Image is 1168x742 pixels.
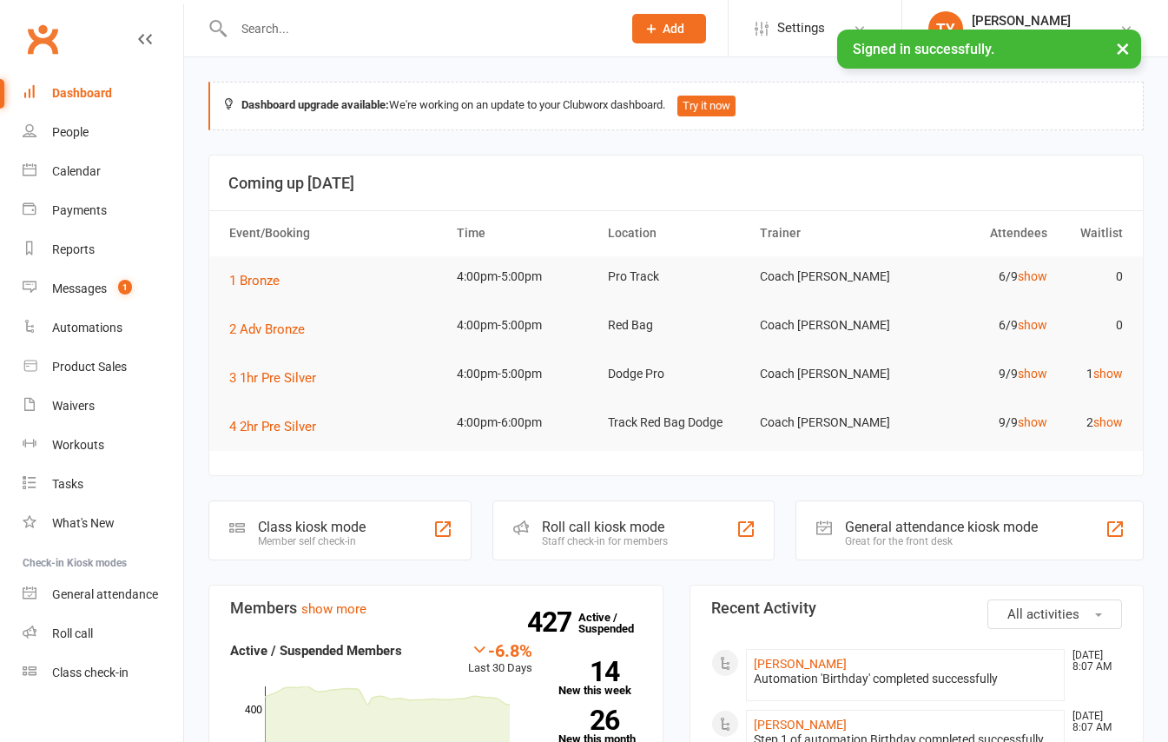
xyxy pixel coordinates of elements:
th: Attendees [903,211,1055,255]
div: Great for the front desk [845,535,1038,547]
a: General attendance kiosk mode [23,575,183,614]
th: Time [449,211,601,255]
span: 3 1hr Pre Silver [229,370,316,386]
div: We're working on an update to your Clubworx dashboard. [208,82,1144,130]
div: Automation 'Birthday' completed successfully [754,672,1058,686]
td: 0 [1055,256,1131,297]
a: What's New [23,504,183,543]
th: Event/Booking [221,211,449,255]
th: Trainer [752,211,904,255]
strong: 427 [527,609,578,635]
a: show [1018,318,1047,332]
td: Coach [PERSON_NAME] [752,256,904,297]
a: 14New this week [558,661,642,696]
th: Waitlist [1055,211,1131,255]
a: Class kiosk mode [23,653,183,692]
td: 0 [1055,305,1131,346]
div: Workouts [52,438,104,452]
td: 9/9 [903,402,1055,443]
a: Clubworx [21,17,64,61]
div: [PERSON_NAME] [972,13,1119,29]
td: Track Red Bag Dodge [600,402,752,443]
td: 1 [1055,354,1131,394]
a: Product Sales [23,348,183,387]
a: 427Active / Suspended [578,599,655,647]
a: show [1018,269,1047,283]
strong: 26 [558,707,619,733]
div: Roll call kiosk mode [542,519,668,535]
a: Messages 1 [23,269,183,308]
h3: Recent Activity [711,600,1123,617]
a: show more [301,601,366,617]
td: Pro Track [600,256,752,297]
td: 9/9 [903,354,1055,394]
div: -6.8% [468,640,532,659]
td: Coach [PERSON_NAME] [752,402,904,443]
a: Tasks [23,465,183,504]
div: Dashboard [52,86,112,100]
a: Reports [23,230,183,269]
button: Add [632,14,706,43]
a: Waivers [23,387,183,426]
a: Calendar [23,152,183,191]
td: Dodge Pro [600,354,752,394]
div: Class check-in [52,666,129,679]
div: TY [928,11,963,46]
button: All activities [987,600,1122,629]
span: 2 Adv Bronze [229,321,305,337]
a: show [1093,415,1123,429]
span: 4 2hr Pre Silver [229,419,316,434]
button: × [1107,30,1138,67]
div: Staff check-in for members [542,535,668,547]
span: Signed in successfully. [853,41,994,57]
time: [DATE] 8:07 AM [1064,650,1121,672]
a: [PERSON_NAME] [754,657,847,671]
td: 2 [1055,402,1131,443]
td: 6/9 [903,256,1055,297]
div: General attendance [52,587,158,601]
a: show [1018,415,1047,429]
td: Coach [PERSON_NAME] [752,305,904,346]
h3: Members [230,600,642,617]
td: Red Bag [600,305,752,346]
div: Messages [52,282,107,295]
button: 1 Bronze [229,270,292,291]
div: People [52,125,89,139]
button: Try it now [677,96,736,116]
a: Dashboard [23,74,183,113]
div: Member self check-in [258,535,366,547]
div: Reports [52,242,95,256]
div: Calendar [52,164,101,178]
td: 4:00pm-5:00pm [449,256,601,297]
strong: Active / Suspended Members [230,643,402,659]
td: 4:00pm-5:00pm [449,305,601,346]
span: Add [663,22,684,36]
a: show [1018,367,1047,381]
button: 3 1hr Pre Silver [229,368,328,388]
td: Coach [PERSON_NAME] [752,354,904,394]
td: 6/9 [903,305,1055,346]
td: 4:00pm-5:00pm [449,354,601,394]
a: Automations [23,308,183,348]
h3: Coming up [DATE] [228,175,1124,192]
button: 2 Adv Bronze [229,319,317,340]
div: Jummps Parkwood Pty Ltd [972,29,1119,44]
input: Search... [228,17,610,41]
span: 1 Bronze [229,273,280,288]
div: Last 30 Days [468,640,532,678]
div: Tasks [52,477,83,491]
div: What's New [52,516,115,530]
div: Payments [52,203,107,217]
a: People [23,113,183,152]
a: Payments [23,191,183,230]
strong: Dashboard upgrade available: [241,98,389,111]
td: 4:00pm-6:00pm [449,402,601,443]
div: Waivers [52,399,95,413]
a: Workouts [23,426,183,465]
span: All activities [1007,606,1079,622]
a: [PERSON_NAME] [754,718,847,732]
div: Class kiosk mode [258,519,366,535]
span: Settings [777,9,825,48]
time: [DATE] 8:07 AM [1064,711,1121,733]
strong: 14 [558,659,619,685]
